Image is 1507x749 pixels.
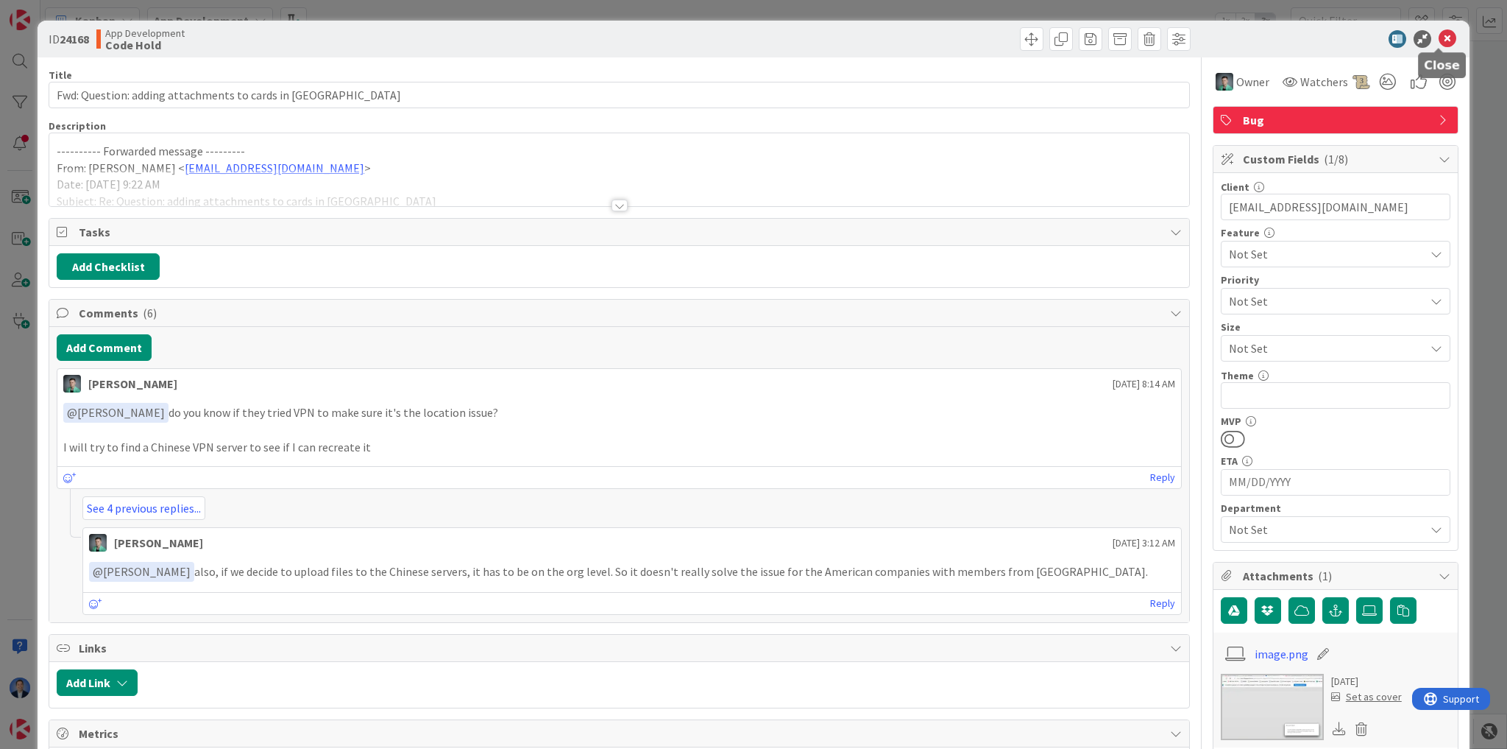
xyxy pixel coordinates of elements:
[1221,369,1254,382] label: Theme
[67,405,165,420] span: [PERSON_NAME]
[1221,503,1450,513] div: Department
[88,375,177,393] div: [PERSON_NAME]
[1300,73,1348,91] span: Watchers
[114,534,203,552] div: [PERSON_NAME]
[1221,456,1450,466] div: ETA
[89,562,1175,582] p: also, if we decide to upload files to the Chinese servers, it has to be on the org level. So it d...
[57,334,152,361] button: Add Comment
[1236,73,1269,91] span: Owner
[1331,720,1347,739] div: Download
[1221,275,1450,285] div: Priority
[1150,594,1175,613] a: Reply
[1113,535,1175,551] span: [DATE] 3:12 AM
[49,119,106,133] span: Description
[79,223,1163,241] span: Tasks
[105,27,185,39] span: App Development
[1324,152,1348,166] span: ( 1/8 )
[79,725,1163,742] span: Metrics
[105,39,185,51] b: Code Hold
[89,534,107,552] img: VP
[63,375,81,393] img: VP
[57,669,138,696] button: Add Link
[49,30,89,48] span: ID
[1229,244,1417,264] span: Not Set
[82,496,205,520] a: See 4 previous replies...
[1243,150,1431,168] span: Custom Fields
[1113,376,1175,392] span: [DATE] 8:14 AM
[57,253,160,280] button: Add Checklist
[1331,674,1402,689] div: [DATE]
[1331,689,1402,705] div: Set as cover
[79,304,1163,322] span: Comments
[1229,521,1425,538] span: Not Set
[143,306,157,320] span: ( 6 )
[93,564,191,579] span: [PERSON_NAME]
[1229,291,1417,312] span: Not Set
[1255,645,1308,663] a: image.png
[1221,228,1450,238] div: Feature
[1229,338,1417,359] span: Not Set
[93,564,103,579] span: @
[67,405,77,420] span: @
[63,403,1175,423] p: do you know if they tried VPN to make sure it's the location issue?
[60,32,89,46] b: 24168
[1243,111,1431,129] span: Bug
[1150,468,1175,487] a: Reply
[1221,322,1450,332] div: Size
[1221,416,1450,426] div: MVP
[79,639,1163,657] span: Links
[1229,470,1442,495] input: MM/DD/YYYY
[1216,73,1233,91] img: VP
[1221,180,1249,194] label: Client
[57,160,1182,177] p: From: [PERSON_NAME] < >
[57,143,1182,160] p: ---------- Forwarded message ---------
[49,68,72,82] label: Title
[31,2,67,20] span: Support
[63,439,1175,456] p: I will try to find a Chinese VPN server to see if I can recreate it
[1318,569,1332,583] span: ( 1 )
[1243,567,1431,585] span: Attachments
[185,161,364,175] a: [EMAIL_ADDRESS][DOMAIN_NAME]
[1424,58,1460,72] h5: Close
[49,82,1190,108] input: type card name here...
